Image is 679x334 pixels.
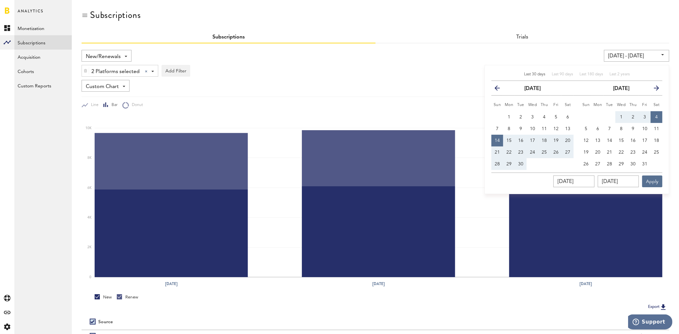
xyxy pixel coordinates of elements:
span: Custom Chart [86,81,119,92]
span: Bar [109,102,117,108]
text: [DATE] [165,281,177,287]
span: 10 [530,127,535,131]
span: 31 [642,162,647,166]
small: Monday [594,103,602,107]
span: 4 [543,115,546,119]
span: 30 [630,162,636,166]
span: Last 90 days [552,72,573,76]
button: 1 [615,111,627,123]
span: 23 [630,150,636,155]
button: 9 [627,123,639,135]
button: 11 [538,123,550,135]
div: Renew [117,294,138,300]
div: Clear [145,70,147,73]
iframe: Opens a widget where you can find more information [628,314,672,331]
button: 17 [639,135,651,146]
button: 20 [562,135,574,146]
small: Tuesday [606,103,613,107]
span: 9 [632,127,634,131]
span: 30 [518,162,523,166]
button: 12 [580,135,592,146]
span: Last 30 days [524,72,545,76]
span: 27 [565,150,570,155]
span: 7 [608,127,611,131]
button: 23 [627,146,639,158]
span: 12 [583,138,589,143]
button: 1 [503,111,515,123]
button: 2 [627,111,639,123]
div: Delete [82,65,89,76]
span: Last 2 years [610,72,630,76]
span: 29 [506,162,512,166]
small: Sunday [494,103,501,107]
input: __/__/____ [598,175,639,187]
div: Source [98,319,113,325]
button: 30 [515,158,527,170]
button: 22 [503,146,515,158]
span: 24 [642,150,647,155]
small: Thursday [629,103,637,107]
span: 1 [620,115,623,119]
span: 19 [583,150,589,155]
button: Add Filter [162,65,190,77]
button: 5 [550,111,562,123]
button: 13 [562,123,574,135]
button: 3 [527,111,538,123]
button: Export [646,303,669,311]
strong: [DATE] [524,86,541,91]
text: 6K [87,186,92,190]
span: 27 [595,162,600,166]
button: Apply [642,175,662,187]
span: 26 [553,150,559,155]
text: 2K [87,246,92,249]
span: 25 [542,150,547,155]
span: 14 [495,138,500,143]
span: 13 [595,138,600,143]
a: Monetization [14,21,72,35]
button: 25 [538,146,550,158]
span: 8 [508,127,510,131]
small: Wednesday [617,103,626,107]
small: Friday [642,103,647,107]
button: 6 [592,123,604,135]
text: [DATE] [579,281,592,287]
span: 28 [607,162,612,166]
span: 23 [518,150,523,155]
button: 19 [550,135,562,146]
span: 24 [530,150,535,155]
span: 3 [531,115,534,119]
button: 20 [592,146,604,158]
button: 28 [491,158,503,170]
span: 6 [566,115,569,119]
button: 16 [515,135,527,146]
span: Analytics [18,7,43,21]
button: 9 [515,123,527,135]
button: 27 [562,146,574,158]
span: 8 [620,127,623,131]
a: Subscriptions [14,35,72,50]
img: Export [659,303,667,311]
button: 5 [580,123,592,135]
button: 2 [515,111,527,123]
span: New/Renewals [86,51,121,62]
small: Saturday [565,103,571,107]
span: 2 [519,115,522,119]
span: 3 [643,115,646,119]
strong: [DATE] [613,86,629,91]
text: 0 [89,276,91,279]
button: 17 [527,135,538,146]
span: 20 [595,150,600,155]
span: 15 [619,138,624,143]
div: New [95,294,112,300]
span: 22 [506,150,512,155]
span: 1 [508,115,510,119]
span: 4 [655,115,658,119]
span: 7 [496,127,499,131]
button: 28 [604,158,615,170]
span: 2 Platforms selected [91,66,140,77]
span: 26 [583,162,589,166]
span: 29 [619,162,624,166]
button: 19 [580,146,592,158]
small: Friday [553,103,559,107]
span: 19 [553,138,559,143]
